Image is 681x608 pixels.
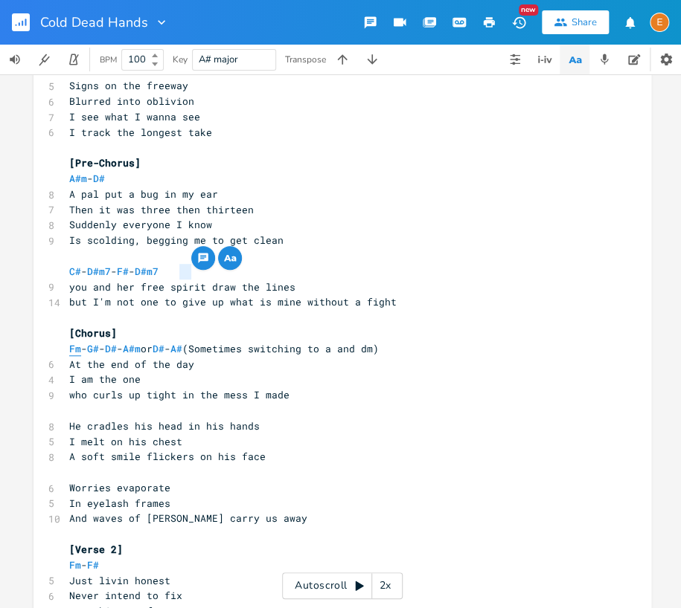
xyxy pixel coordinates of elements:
span: Worries evaporate [69,481,170,494]
div: Autoscroll [282,572,403,599]
span: Just livin honest [69,574,170,587]
span: you and her free spirit draw the lines [69,280,295,294]
span: Fm [69,342,81,356]
span: Is scolding, begging me to get clean [69,233,284,247]
span: - [69,172,105,185]
span: I melt on his chest [69,435,182,448]
span: In eyelash frames [69,497,170,510]
span: I track the longest take [69,126,212,139]
div: Erin Nicolle [650,13,669,32]
span: A soft smile flickers on his face [69,450,266,463]
span: F# [87,558,99,572]
span: Never intend to fix [69,589,182,602]
span: F# [117,265,129,278]
span: A# [170,342,182,355]
div: New [519,4,538,16]
div: Transpose [285,55,326,64]
span: At the end of the day [69,358,194,371]
span: Then it was three then thirteen [69,203,254,216]
div: Share [572,16,597,29]
span: Suddenly everyone I know [69,218,212,231]
button: Share [542,10,609,34]
span: I see what I wanna see [69,110,200,123]
span: [Verse 2] [69,543,123,556]
span: who curls up tight in the mess I made [69,388,290,401]
span: - - - [69,265,159,278]
span: He cradles his head in his hands [69,419,260,433]
span: - - - or - (Sometimes switching to a and dm) [69,342,379,356]
span: C# [69,265,81,278]
span: but I'm not one to give up what is mine without a fight [69,295,397,308]
button: E [650,5,669,39]
div: 2x [372,572,399,599]
span: A# major [199,53,238,66]
span: D# [105,342,117,355]
button: New [504,9,534,36]
div: Key [173,55,188,64]
span: A#m [69,172,87,185]
span: Signs on the freeway [69,79,188,92]
span: - [69,558,99,572]
span: Fm [69,558,81,572]
div: BPM [100,56,117,64]
span: A pal put a bug in my ear [69,187,218,201]
span: Cold Dead Hands [40,16,148,29]
span: [Chorus] [69,326,117,340]
span: I am the one [69,372,141,386]
span: A#m [123,342,141,355]
span: G# [87,342,99,355]
span: And waves of [PERSON_NAME] carry us away [69,511,307,525]
span: [Pre-Chorus] [69,156,141,169]
span: D#m7 [87,265,111,278]
span: Blurred into oblivion [69,94,194,108]
span: D# [153,342,164,355]
span: D# [93,172,105,185]
span: D#m7 [135,265,159,278]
